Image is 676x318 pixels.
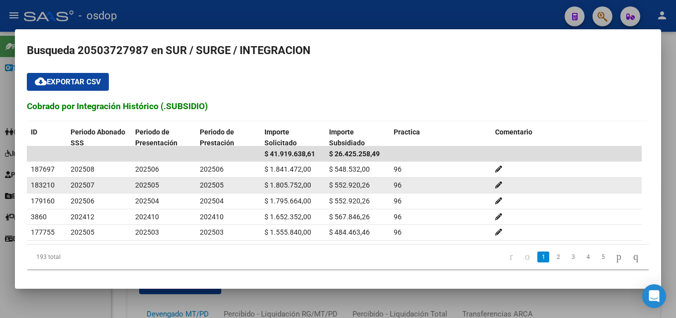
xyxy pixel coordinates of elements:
[27,122,67,154] datatable-header-cell: ID
[135,181,159,189] span: 202505
[495,128,532,136] span: Comentario
[31,165,55,173] span: 187697
[491,122,642,154] datatable-header-cell: Comentario
[135,213,159,221] span: 202410
[329,165,370,173] span: $ 548.532,00
[200,197,224,205] span: 202504
[135,197,159,205] span: 202504
[71,197,94,205] span: 202506
[35,75,47,87] mat-icon: cloud_download
[551,249,566,265] li: page 2
[612,252,626,262] a: go to next page
[31,228,55,236] span: 177755
[200,228,224,236] span: 202503
[552,252,564,262] a: 2
[597,252,609,262] a: 5
[537,252,549,262] a: 1
[71,165,94,173] span: 202508
[581,249,595,265] li: page 4
[329,213,370,221] span: $ 567.846,26
[264,213,311,221] span: $ 1.652.352,00
[200,165,224,173] span: 202506
[31,213,47,221] span: 3860
[71,128,125,147] span: Periodo Abonado SSS
[31,181,55,189] span: 183210
[264,150,315,158] span: $ 41.919.638,61
[31,197,55,205] span: 179160
[260,122,325,154] datatable-header-cell: Importe Solicitado
[200,181,224,189] span: 202505
[196,122,260,154] datatable-header-cell: Periodo de Prestación
[200,128,234,147] span: Periodo de Prestación
[394,128,420,136] span: Practica
[505,252,517,262] a: go to first page
[329,128,365,147] span: Importe Subsidiado
[329,181,370,189] span: $ 552.920,26
[642,284,666,308] div: Open Intercom Messenger
[595,249,610,265] li: page 5
[135,128,177,147] span: Periodo de Presentación
[394,228,402,236] span: 96
[394,165,402,173] span: 96
[27,245,150,269] div: 193 total
[200,213,224,221] span: 202410
[567,252,579,262] a: 3
[566,249,581,265] li: page 3
[394,213,402,221] span: 96
[27,100,649,113] h3: Cobrado por Integración Histórico (.SUBSIDIO)
[35,77,101,86] span: Exportar CSV
[131,122,196,154] datatable-header-cell: Periodo de Presentación
[536,249,551,265] li: page 1
[390,122,491,154] datatable-header-cell: Practica
[27,73,109,91] button: Exportar CSV
[582,252,594,262] a: 4
[71,228,94,236] span: 202505
[264,128,297,147] span: Importe Solicitado
[329,150,380,158] span: $ 26.425.258,49
[67,122,131,154] datatable-header-cell: Periodo Abonado SSS
[264,181,311,189] span: $ 1.805.752,00
[394,181,402,189] span: 96
[264,228,311,236] span: $ 1.555.840,00
[629,252,643,262] a: go to last page
[27,41,649,60] h2: Busqueda 20503727987 en SUR / SURGE / INTEGRACION
[329,228,370,236] span: $ 484.463,46
[71,181,94,189] span: 202507
[135,228,159,236] span: 202503
[329,197,370,205] span: $ 552.920,26
[135,165,159,173] span: 202506
[325,122,390,154] datatable-header-cell: Importe Subsidiado
[71,213,94,221] span: 202412
[264,197,311,205] span: $ 1.795.664,00
[394,197,402,205] span: 96
[264,165,311,173] span: $ 1.841.472,00
[520,252,534,262] a: go to previous page
[31,128,37,136] span: ID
